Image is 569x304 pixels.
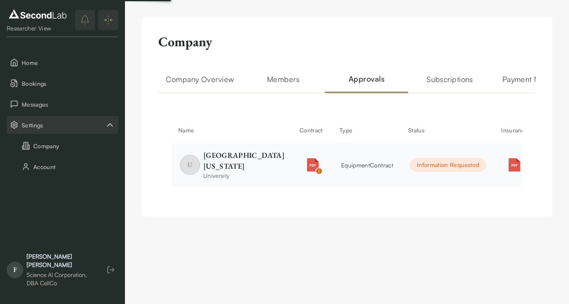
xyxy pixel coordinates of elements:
[203,150,284,171] div: [GEOGRAPHIC_DATA][US_STATE]
[325,73,408,93] h2: Approvals
[7,7,69,21] img: logo
[158,33,212,50] h2: Company
[293,120,333,140] th: Contract
[315,167,323,175] img: Check icon for pdf
[172,120,293,140] th: Name
[180,150,284,179] a: item University of California, Berkeley
[203,171,284,180] div: University
[408,73,492,93] h2: Subscriptions
[22,58,115,67] span: Home
[7,54,118,71] button: Home
[7,116,118,134] button: Settings
[333,120,402,140] th: Type
[341,162,393,169] span: equipment Contract
[22,100,115,109] span: Messages
[75,10,95,30] button: notifications
[508,158,521,172] img: Attachment icon for pdf
[22,79,115,88] span: Bookings
[180,155,200,175] span: U
[306,158,319,172] img: Attachment icon for pdf
[7,137,118,154] button: Company
[7,75,118,92] button: Bookings
[402,120,494,140] th: Status
[494,120,558,140] th: Insurance
[410,158,486,172] div: Information Requested
[242,73,325,93] h2: Members
[98,10,118,30] button: Expand/Collapse sidebar
[7,116,118,134] div: Settings sub items
[158,73,242,93] h2: Company Overview
[7,95,118,113] button: Messages
[7,158,118,175] button: Account
[301,153,324,177] button: Attachment icon for pdfCheck icon for pdf
[7,24,69,32] div: Researcher View
[503,153,549,177] button: CellCo COI x The Regents of the [GEOGRAPHIC_DATA][US_STATE] (1).pdf
[22,121,105,130] span: Settings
